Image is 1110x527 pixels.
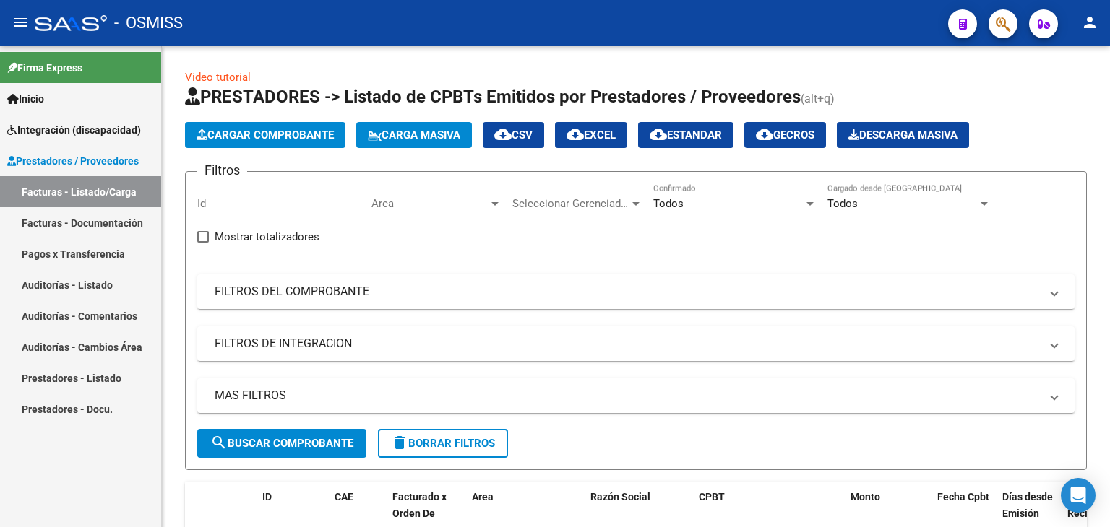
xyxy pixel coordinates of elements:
mat-icon: search [210,434,228,451]
span: Borrar Filtros [391,437,495,450]
span: Seleccionar Gerenciador [512,197,629,210]
span: PRESTADORES -> Listado de CPBTs Emitidos por Prestadores / Proveedores [185,87,801,107]
mat-icon: cloud_download [756,126,773,143]
mat-icon: cloud_download [494,126,512,143]
mat-panel-title: FILTROS DE INTEGRACION [215,336,1040,352]
span: (alt+q) [801,92,835,105]
span: Razón Social [590,491,650,502]
span: Firma Express [7,60,82,76]
mat-icon: person [1081,14,1098,31]
span: Estandar [650,129,722,141]
mat-panel-title: FILTROS DEL COMPROBANTE [215,284,1040,300]
button: Gecros [744,122,826,148]
button: Borrar Filtros [378,429,508,458]
app-download-masive: Descarga masiva de comprobantes (adjuntos) [837,122,969,148]
span: Fecha Cpbt [937,491,989,502]
mat-expansion-panel-header: MAS FILTROS [197,378,1075,413]
mat-panel-title: MAS FILTROS [215,388,1040,404]
span: Cargar Comprobante [197,129,334,141]
span: EXCEL [567,129,616,141]
h3: Filtros [197,160,247,180]
button: Estandar [638,122,733,148]
span: Area [472,491,494,502]
mat-icon: menu [12,14,29,31]
span: Prestadores / Proveedores [7,153,139,169]
div: Open Intercom Messenger [1061,478,1096,513]
mat-icon: cloud_download [567,126,584,143]
button: CSV [483,122,544,148]
span: Gecros [756,129,814,141]
button: Carga Masiva [356,122,472,148]
span: - OSMISS [114,7,183,39]
button: Cargar Comprobante [185,122,345,148]
span: Monto [851,491,880,502]
mat-icon: delete [391,434,408,451]
button: Buscar Comprobante [197,429,366,458]
mat-icon: cloud_download [650,126,667,143]
span: CAE [335,491,353,502]
span: Inicio [7,91,44,107]
mat-expansion-panel-header: FILTROS DEL COMPROBANTE [197,274,1075,309]
button: Descarga Masiva [837,122,969,148]
span: CSV [494,129,533,141]
span: Días desde Emisión [1002,491,1053,519]
span: Todos [827,197,858,210]
span: Facturado x Orden De [392,491,447,519]
span: Fecha Recibido [1067,491,1108,519]
span: Integración (discapacidad) [7,122,141,138]
a: Video tutorial [185,71,251,84]
mat-expansion-panel-header: FILTROS DE INTEGRACION [197,326,1075,361]
span: ID [262,491,272,502]
span: CPBT [699,491,725,502]
span: Buscar Comprobante [210,437,353,450]
span: Mostrar totalizadores [215,228,319,245]
span: Carga Masiva [368,129,460,141]
span: Area [371,197,489,210]
span: Todos [653,197,684,210]
button: EXCEL [555,122,627,148]
span: Descarga Masiva [848,129,958,141]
